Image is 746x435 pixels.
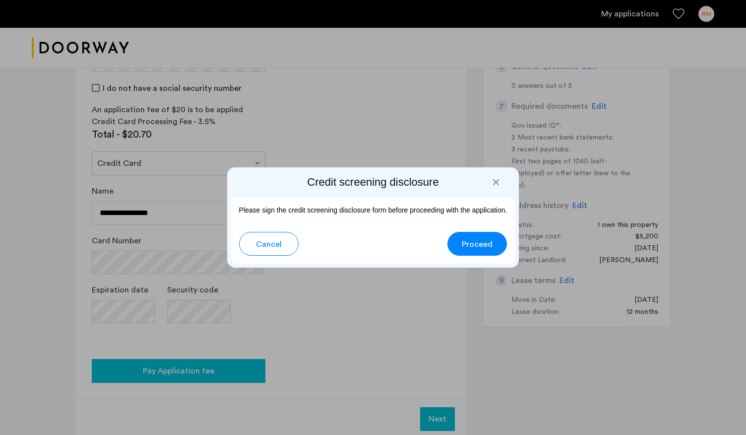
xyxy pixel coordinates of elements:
button: button [447,232,507,256]
span: Cancel [256,238,282,250]
p: Please sign the credit screening disclosure form before proceeding with the application. [239,205,507,216]
button: button [239,232,299,256]
span: Proceed [462,238,493,250]
h2: Credit screening disclosure [231,175,515,189]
